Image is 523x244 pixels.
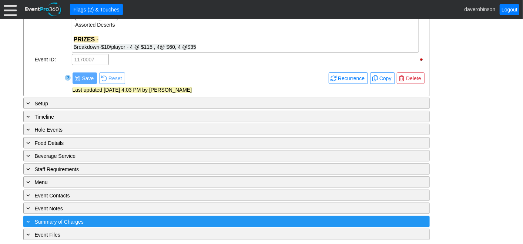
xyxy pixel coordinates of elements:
[372,74,393,82] span: Copy
[25,125,398,134] div: Hole Events
[34,53,71,66] div: Event ID:
[399,74,422,82] span: Delete
[464,6,495,12] span: daverobinson
[35,114,54,120] span: Timeline
[25,191,398,200] div: Event Contacts
[35,206,63,211] span: Event Notes
[74,36,99,43] strong: PRIZES -
[101,74,124,82] span: Reset
[74,44,196,50] span: Breakdown-$10/player - 4 @ $115 , 4@ $60, 4 @$35
[500,4,519,15] a: Logout
[35,232,60,238] span: Event Files
[336,75,366,82] span: Recurrence
[35,219,84,225] span: Summary of Charges
[331,74,366,82] span: Recurrence
[73,87,192,93] span: Last updated [DATE] 4:03 PM by [PERSON_NAME]
[25,204,398,213] div: Event Notes
[405,75,422,82] span: Delete
[25,139,398,147] div: Food Details
[378,75,393,82] span: Copy
[419,57,426,62] div: Hide Event ID when printing; click to show Event ID when printing.
[25,152,398,160] div: Beverage Service
[74,14,165,20] span: -[PERSON_NAME]/Greek/Potato Salad
[107,75,124,82] span: Reset
[35,193,70,199] span: Event Contacts
[25,217,398,226] div: Summary of Charges
[4,3,17,16] div: Menu: Click or 'Crtl+M' to toggle menu open/close
[35,127,63,133] span: Hole Events
[25,112,398,121] div: Timeline
[35,179,48,185] span: Menu
[74,74,95,82] span: Save
[25,165,398,173] div: Staff Requirements
[72,6,121,13] span: Flags (2) & Touches
[35,166,79,172] span: Staff Requirements
[25,99,398,108] div: Setup
[35,101,48,106] span: Setup
[80,75,95,82] span: Save
[35,153,76,159] span: Beverage Service
[24,1,63,18] img: EventPro360
[74,22,115,28] span: -Assorted Deserts
[25,178,398,186] div: Menu
[25,230,398,239] div: Event Files
[35,140,64,146] span: Food Details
